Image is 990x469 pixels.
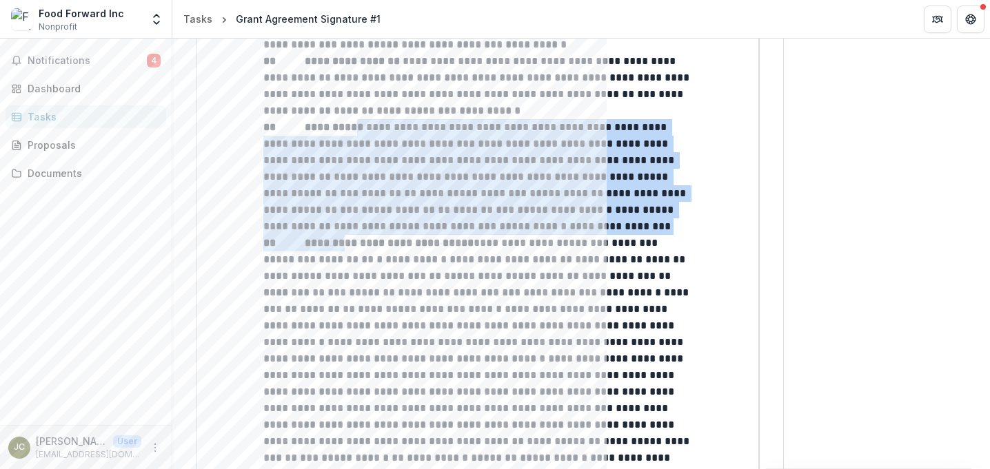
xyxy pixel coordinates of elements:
[36,434,108,448] p: [PERSON_NAME]
[147,54,161,67] span: 4
[6,134,166,156] a: Proposals
[183,12,212,26] div: Tasks
[178,9,218,29] a: Tasks
[147,439,163,456] button: More
[36,448,141,461] p: [EMAIL_ADDRESS][DOMAIN_NAME]
[14,443,25,452] div: Jen Cox
[147,6,166,33] button: Open entity switcher
[39,6,124,21] div: Food Forward Inc
[6,162,166,185] a: Documents
[28,55,147,67] span: Notifications
[178,9,386,29] nav: breadcrumb
[236,12,381,26] div: Grant Agreement Signature #1
[28,81,155,96] div: Dashboard
[6,105,166,128] a: Tasks
[28,138,155,152] div: Proposals
[28,110,155,124] div: Tasks
[39,21,77,33] span: Nonprofit
[6,50,166,72] button: Notifications4
[924,6,951,33] button: Partners
[113,435,141,448] p: User
[6,77,166,100] a: Dashboard
[11,8,33,30] img: Food Forward Inc
[28,166,155,180] div: Documents
[957,6,984,33] button: Get Help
